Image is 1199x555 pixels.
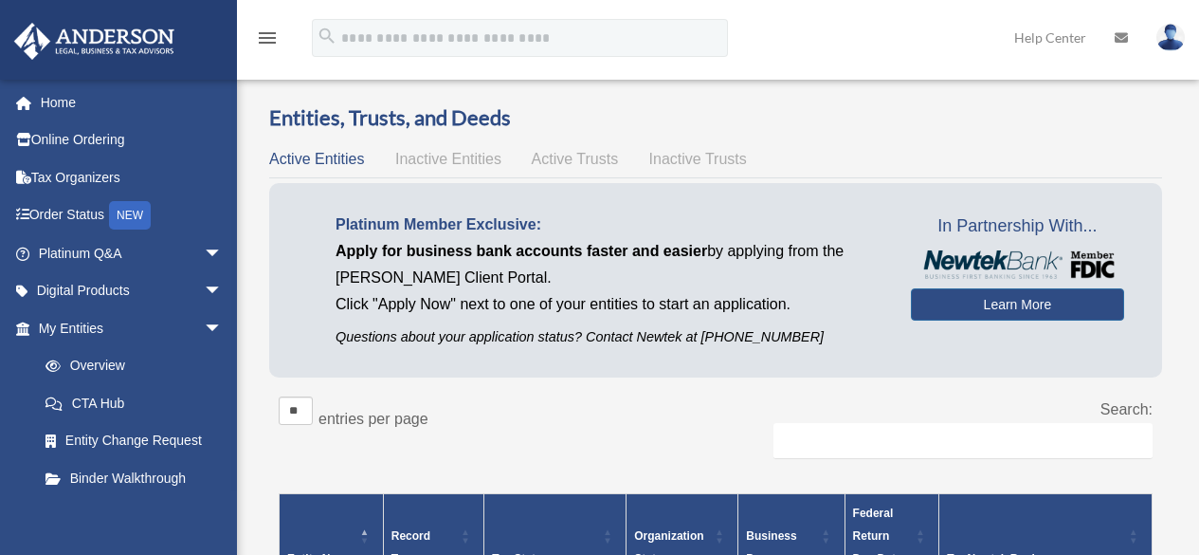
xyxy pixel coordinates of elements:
[532,151,619,167] span: Active Trusts
[269,151,364,167] span: Active Entities
[204,309,242,348] span: arrow_drop_down
[13,309,242,347] a: My Entitiesarrow_drop_down
[336,238,882,291] p: by applying from the [PERSON_NAME] Client Portal.
[27,422,242,460] a: Entity Change Request
[269,103,1162,133] h3: Entities, Trusts, and Deeds
[336,291,882,318] p: Click "Apply Now" next to one of your entities to start an application.
[911,212,1124,242] span: In Partnership With...
[649,151,747,167] span: Inactive Trusts
[27,459,242,497] a: Binder Walkthrough
[13,272,251,310] a: Digital Productsarrow_drop_down
[336,212,882,238] p: Platinum Member Exclusive:
[13,158,251,196] a: Tax Organizers
[911,288,1124,321] a: Learn More
[27,384,242,422] a: CTA Hub
[317,26,337,46] i: search
[109,201,151,230] div: NEW
[1100,401,1153,417] label: Search:
[204,272,242,311] span: arrow_drop_down
[204,234,242,273] span: arrow_drop_down
[27,347,232,385] a: Overview
[1156,24,1185,51] img: User Pic
[336,325,882,349] p: Questions about your application status? Contact Newtek at [PHONE_NUMBER]
[13,121,251,159] a: Online Ordering
[256,33,279,49] a: menu
[336,243,707,259] span: Apply for business bank accounts faster and easier
[9,23,180,60] img: Anderson Advisors Platinum Portal
[256,27,279,49] i: menu
[395,151,501,167] span: Inactive Entities
[318,411,428,427] label: entries per page
[920,250,1115,279] img: NewtekBankLogoSM.png
[13,234,251,272] a: Platinum Q&Aarrow_drop_down
[13,83,251,121] a: Home
[13,196,251,235] a: Order StatusNEW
